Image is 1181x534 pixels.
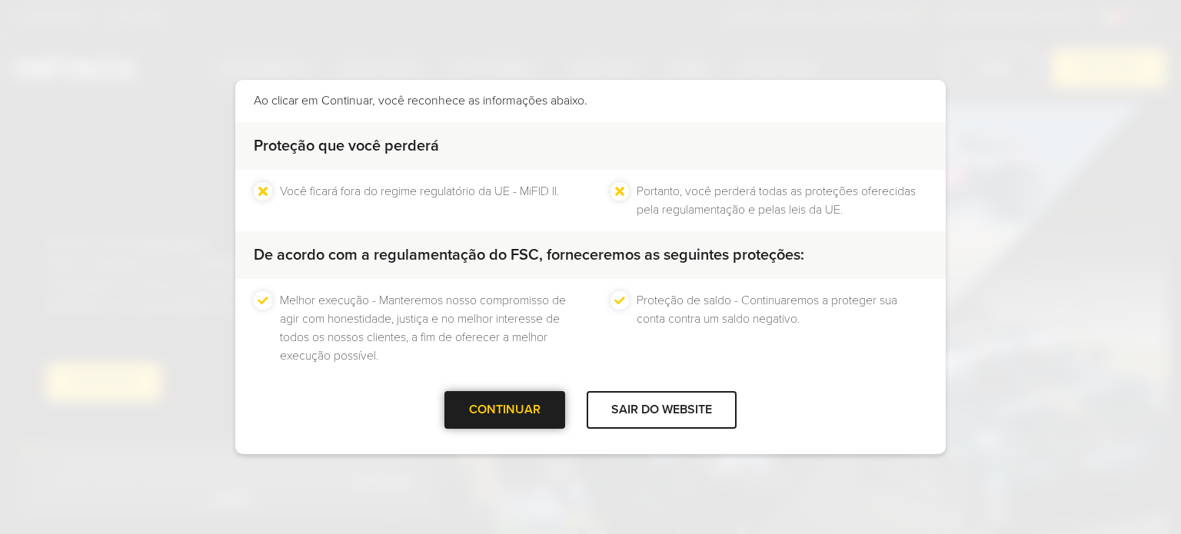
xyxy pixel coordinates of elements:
strong: De acordo com a regulamentação do FSC, forneceremos as seguintes proteções: [254,246,804,264]
li: Portanto, você perderá todas as proteções oferecidas pela regulamentação e pelas leis da UE. [637,182,927,219]
div: SAIR DO WEBSITE [587,391,737,429]
li: Você ficará fora do regime regulatório da UE - MiFID II. [280,182,559,219]
strong: Proteção que você perderá [254,137,439,155]
div: CONTINUAR [444,391,565,429]
li: Proteção de saldo - Continuaremos a proteger sua conta contra um saldo negativo. [637,291,927,365]
li: Melhor execução - Manteremos nosso compromisso de agir com honestidade, justiça e no melhor inter... [280,291,571,365]
p: Ao clicar em Continuar, você reconhece as informações abaixo. [254,91,927,110]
